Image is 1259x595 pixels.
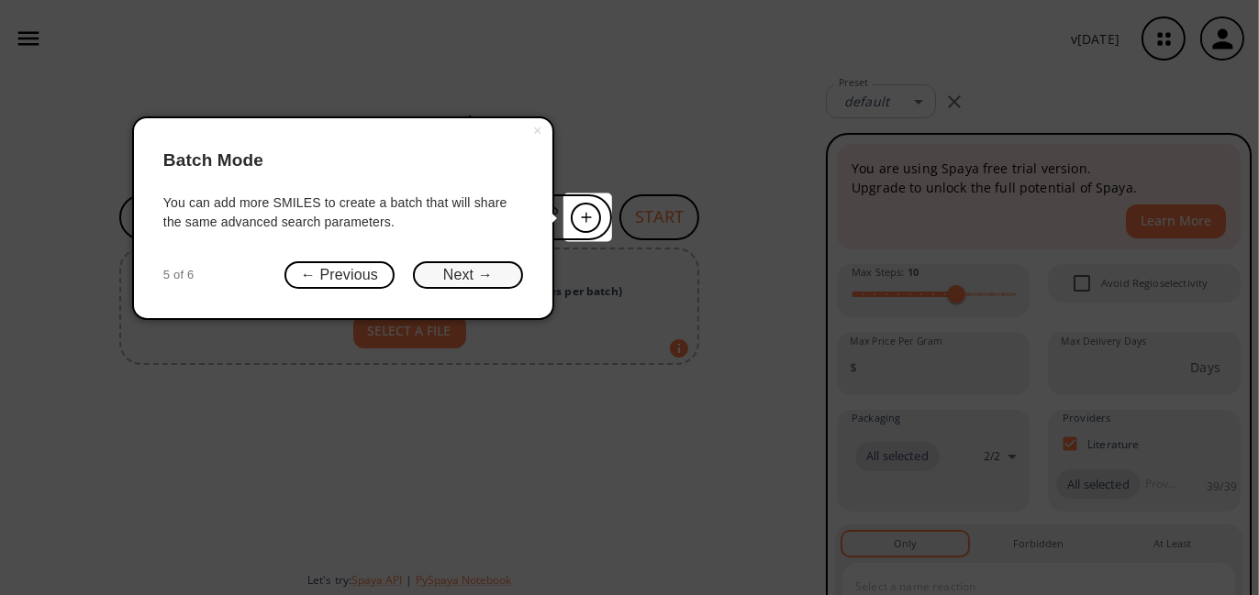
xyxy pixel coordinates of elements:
[163,193,523,232] div: You can add more SMILES to create a batch that will share the same advanced search parameters.
[163,266,194,284] span: 5 of 6
[284,261,395,290] button: ← Previous
[163,133,523,189] header: Batch Mode
[523,118,552,144] button: Close
[413,261,523,290] button: Next →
